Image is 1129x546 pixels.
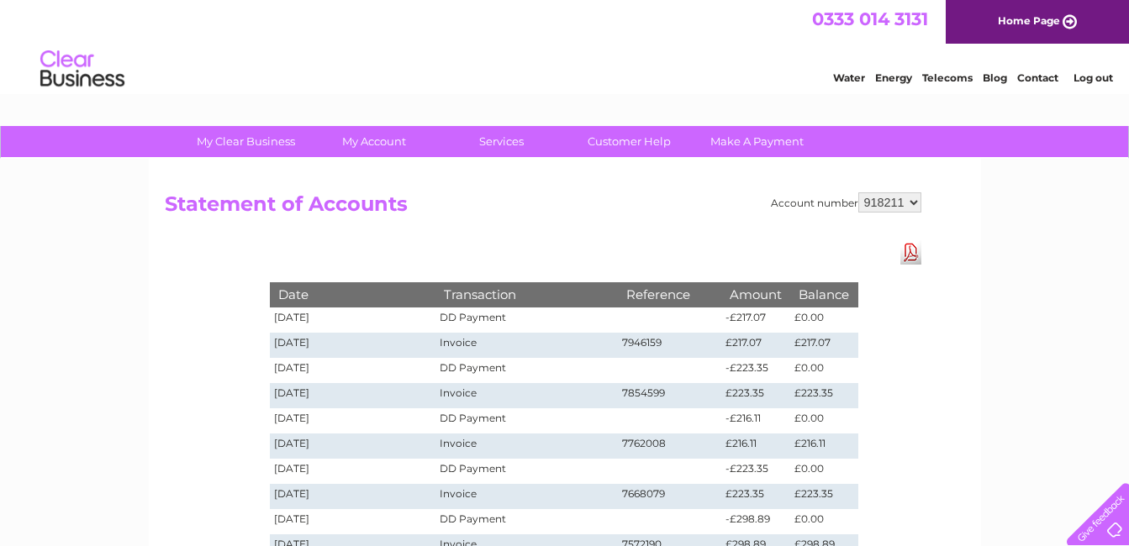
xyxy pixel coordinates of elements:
[304,126,443,157] a: My Account
[790,509,857,534] td: £0.00
[270,459,436,484] td: [DATE]
[790,282,857,307] th: Balance
[721,333,790,358] td: £217.07
[790,408,857,433] td: £0.00
[721,282,790,307] th: Amount
[270,509,436,534] td: [DATE]
[875,71,912,84] a: Energy
[790,358,857,383] td: £0.00
[435,282,617,307] th: Transaction
[270,383,436,408] td: [DATE]
[922,71,973,84] a: Telecoms
[721,484,790,509] td: £223.35
[983,71,1007,84] a: Blog
[435,333,617,358] td: Invoice
[270,433,436,459] td: [DATE]
[270,333,436,358] td: [DATE]
[1074,71,1113,84] a: Log out
[790,307,857,333] td: £0.00
[435,459,617,484] td: DD Payment
[435,408,617,433] td: DD Payment
[618,484,722,509] td: 7668079
[435,383,617,408] td: Invoice
[270,307,436,333] td: [DATE]
[435,358,617,383] td: DD Payment
[435,433,617,459] td: Invoice
[833,71,865,84] a: Water
[435,307,617,333] td: DD Payment
[1017,71,1058,84] a: Contact
[721,358,790,383] td: -£223.35
[721,433,790,459] td: £216.11
[721,307,790,333] td: -£217.07
[790,383,857,408] td: £223.35
[790,459,857,484] td: £0.00
[165,192,921,224] h2: Statement of Accounts
[790,433,857,459] td: £216.11
[721,408,790,433] td: -£216.11
[40,44,125,95] img: logo.png
[688,126,826,157] a: Make A Payment
[771,192,921,213] div: Account number
[435,509,617,534] td: DD Payment
[435,484,617,509] td: Invoice
[270,358,436,383] td: [DATE]
[721,509,790,534] td: -£298.89
[270,282,436,307] th: Date
[721,459,790,484] td: -£223.35
[721,383,790,408] td: £223.35
[177,126,315,157] a: My Clear Business
[168,9,963,81] div: Clear Business is a trading name of Verastar Limited (registered in [GEOGRAPHIC_DATA] No. 3667643...
[560,126,699,157] a: Customer Help
[432,126,571,157] a: Services
[618,383,722,408] td: 7854599
[270,484,436,509] td: [DATE]
[790,333,857,358] td: £217.07
[270,408,436,433] td: [DATE]
[618,433,722,459] td: 7762008
[618,333,722,358] td: 7946159
[900,240,921,265] a: Download Pdf
[790,484,857,509] td: £223.35
[618,282,722,307] th: Reference
[812,8,928,29] a: 0333 014 3131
